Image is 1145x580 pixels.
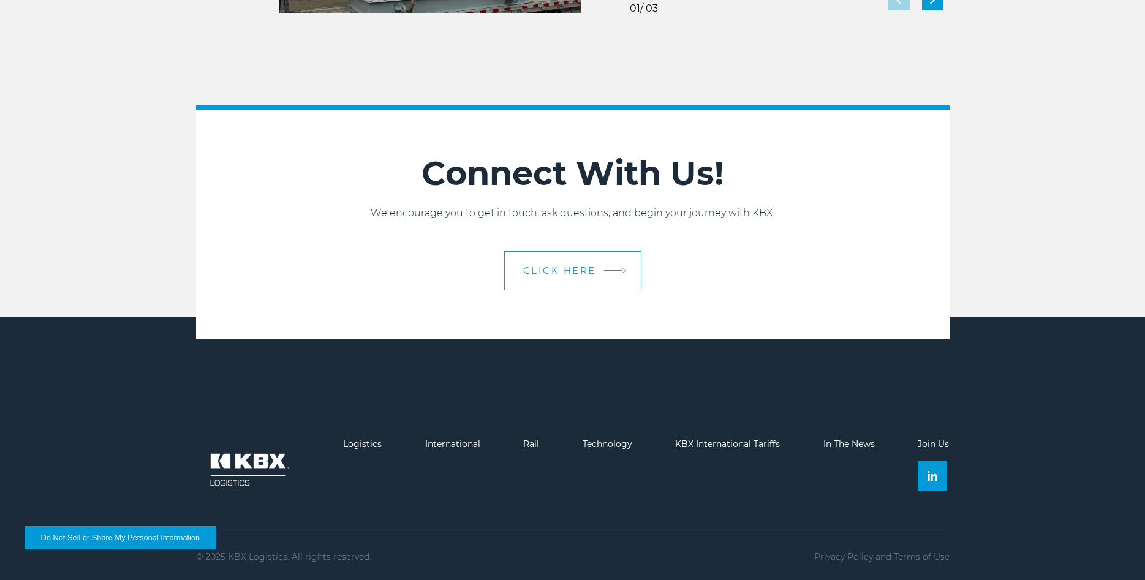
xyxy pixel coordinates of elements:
h2: Connect With Us! [196,153,950,194]
p: © 2025 KBX Logistics. All rights reserved. [196,552,371,562]
span: and [875,551,891,562]
a: Rail [523,439,539,450]
p: We encourage you to get in touch, ask questions, and begin your journey with KBX. [196,206,950,220]
a: Join Us [918,439,949,450]
a: Technology [583,439,632,450]
a: KBX International Tariffs [675,439,780,450]
a: In The News [823,439,875,450]
div: / 03 [630,4,658,13]
button: Do Not Sell or Share My Personal Information [25,526,216,549]
a: International [425,439,480,450]
img: kbx logo [196,439,300,500]
a: CLICK HERE arrow arrow [504,251,641,290]
a: Privacy Policy [814,551,873,562]
img: arrow [621,267,626,274]
span: 01 [630,2,640,14]
a: Terms of Use [894,551,950,562]
a: Logistics [343,439,382,450]
img: Linkedin [928,471,937,481]
span: CLICK HERE [523,266,596,275]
